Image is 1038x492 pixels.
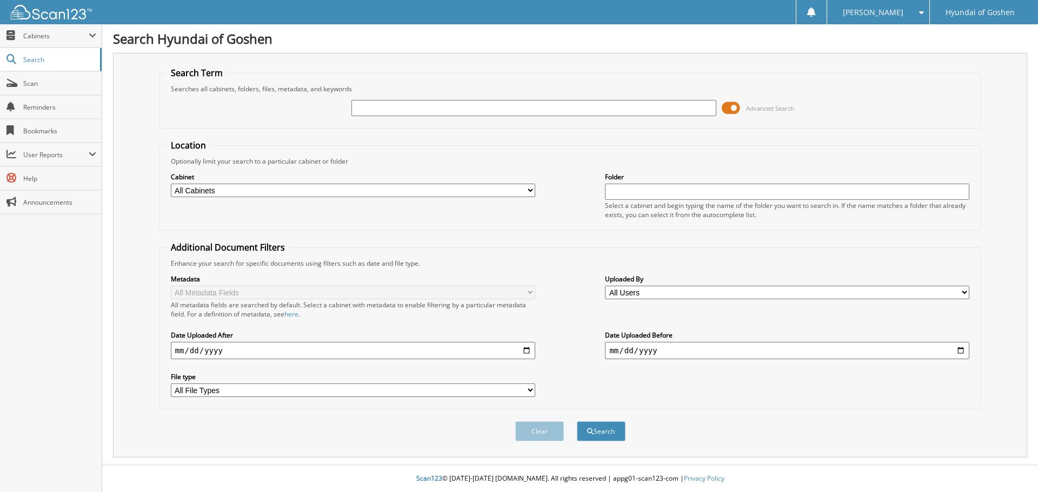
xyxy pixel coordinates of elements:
a: Privacy Policy [684,474,724,483]
label: Cabinet [171,172,535,181]
label: Uploaded By [605,274,969,284]
legend: Search Term [165,67,228,79]
label: File type [171,372,535,381]
legend: Location [165,139,211,151]
button: Clear [515,421,564,441]
div: Searches all cabinets, folders, files, metadata, and keywords [165,84,975,93]
legend: Additional Document Filters [165,241,290,253]
span: Help [23,174,96,183]
img: scan123-logo-white.svg [11,5,92,19]
span: Search [23,55,95,64]
div: Select a cabinet and begin typing the name of the folder you want to search in. If the name match... [605,201,969,219]
span: Advanced Search [746,104,794,112]
label: Date Uploaded Before [605,331,969,340]
div: Optionally limit your search to a particular cabinet or folder [165,157,975,166]
span: Scan123 [416,474,442,483]
span: [PERSON_NAME] [843,9,903,16]
span: Bookmarks [23,126,96,136]
label: Metadata [171,274,535,284]
a: here [284,309,298,319]
label: Folder [605,172,969,181]
span: Reminders [23,103,96,112]
div: © [DATE]-[DATE] [DOMAIN_NAME]. All rights reserved | appg01-scan123-com | [102,466,1038,492]
span: Cabinets [23,31,89,41]
span: Hyundai of Goshen [946,9,1015,16]
span: Scan [23,79,96,88]
div: All metadata fields are searched by default. Select a cabinet with metadata to enable filtering b... [171,300,535,319]
iframe: Chat Widget [984,440,1038,492]
span: User Reports [23,150,89,159]
span: Announcements [23,198,96,207]
div: Enhance your search for specific documents using filters such as date and file type. [165,259,975,268]
input: start [171,342,535,359]
input: end [605,342,969,359]
h1: Search Hyundai of Goshen [113,30,1027,48]
button: Search [577,421,626,441]
label: Date Uploaded After [171,331,535,340]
